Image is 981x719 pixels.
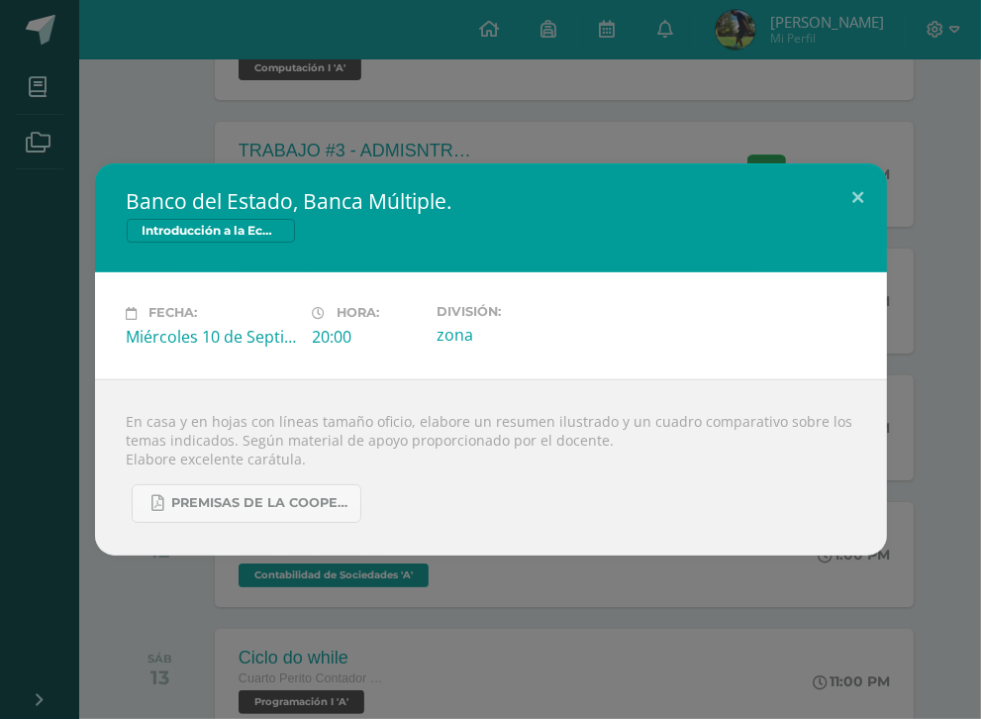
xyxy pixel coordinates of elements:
[338,306,380,321] span: Hora:
[127,219,295,243] span: Introducción a la Economía
[95,379,887,556] div: En casa y en hojas con líneas tamaño oficio, elabore un resumen ilustrado y un cuadro comparativo...
[127,326,297,348] div: Miércoles 10 de Septiembre
[437,304,607,319] label: División:
[172,495,350,511] span: PREMISAS DE LA COOPERACION SOCIAL.pdf
[313,326,421,348] div: 20:00
[127,187,855,215] h2: Banco del Estado, Banca Múltiple.
[149,306,198,321] span: Fecha:
[831,163,887,231] button: Close (Esc)
[437,324,607,346] div: zona
[132,484,361,523] a: PREMISAS DE LA COOPERACION SOCIAL.pdf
